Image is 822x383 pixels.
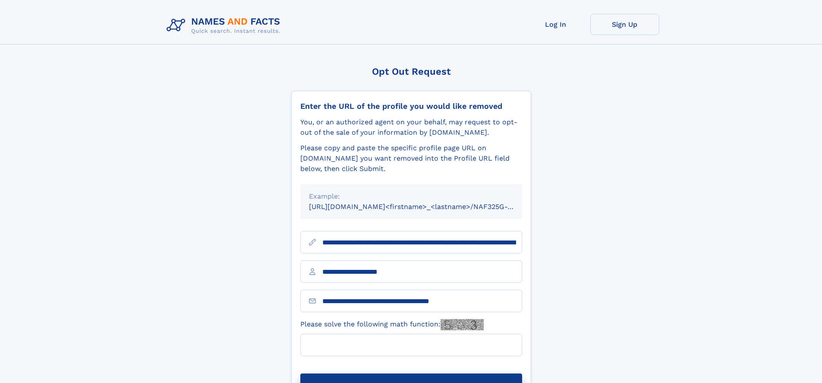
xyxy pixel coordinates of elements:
div: You, or an authorized agent on your behalf, may request to opt-out of the sale of your informatio... [300,117,522,138]
div: Opt Out Request [291,66,531,77]
label: Please solve the following math function: [300,319,484,330]
div: Example: [309,191,513,202]
div: Please copy and paste the specific profile page URL on [DOMAIN_NAME] you want removed into the Pr... [300,143,522,174]
img: Logo Names and Facts [163,14,287,37]
a: Log In [521,14,590,35]
a: Sign Up [590,14,659,35]
div: Enter the URL of the profile you would like removed [300,101,522,111]
small: [URL][DOMAIN_NAME]<firstname>_<lastname>/NAF325G-xxxxxxxx [309,203,539,211]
